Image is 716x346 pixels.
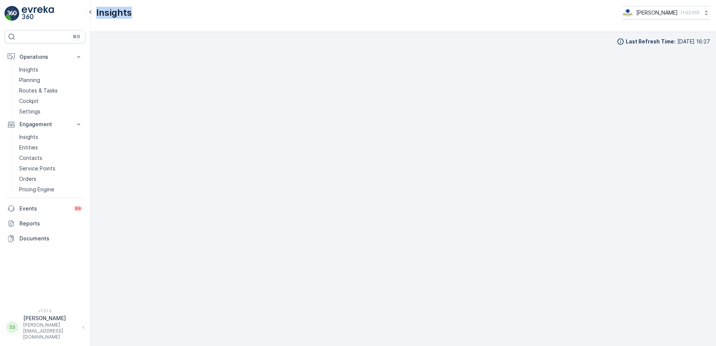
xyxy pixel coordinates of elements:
a: Entities [16,142,85,153]
button: Engagement [4,117,85,132]
p: [PERSON_NAME] [23,315,79,322]
p: Entities [19,144,38,151]
a: Insights [16,132,85,142]
p: Contacts [19,154,42,162]
p: Settings [19,108,40,115]
a: Orders [16,174,85,184]
p: Orders [19,175,36,183]
img: logo_light-DOdMpM7g.png [22,6,54,21]
a: Contacts [16,153,85,163]
p: Engagement [19,121,70,128]
div: SS [6,321,18,333]
p: [PERSON_NAME] [636,9,678,16]
button: Operations [4,49,85,64]
p: [DATE] 16:27 [677,38,710,45]
a: Settings [16,106,85,117]
button: [PERSON_NAME](+02:00) [622,6,710,19]
p: Events [19,205,69,212]
img: logo [4,6,19,21]
a: Events99 [4,201,85,216]
p: Service Points [19,165,55,172]
p: Cockpit [19,97,39,105]
a: Cockpit [16,96,85,106]
a: Documents [4,231,85,246]
a: Insights [16,64,85,75]
p: ⌘B [73,34,80,40]
p: Insights [19,133,38,141]
p: [PERSON_NAME][EMAIL_ADDRESS][DOMAIN_NAME] [23,322,79,340]
p: Planning [19,76,40,84]
p: Insights [19,66,38,73]
p: Insights [96,7,132,19]
p: Operations [19,53,70,61]
a: Routes & Tasks [16,85,85,96]
a: Service Points [16,163,85,174]
img: basis-logo_rgb2x.png [622,9,633,17]
p: Pricing Engine [19,186,54,193]
a: Reports [4,216,85,231]
p: Reports [19,220,82,227]
p: ( +02:00 ) [681,10,700,16]
p: 99 [75,206,81,212]
p: Routes & Tasks [19,87,58,94]
button: SS[PERSON_NAME][PERSON_NAME][EMAIL_ADDRESS][DOMAIN_NAME] [4,315,85,340]
p: Documents [19,235,82,242]
a: Planning [16,75,85,85]
p: Last Refresh Time : [626,38,676,45]
span: v 1.51.0 [4,309,85,313]
a: Pricing Engine [16,184,85,195]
